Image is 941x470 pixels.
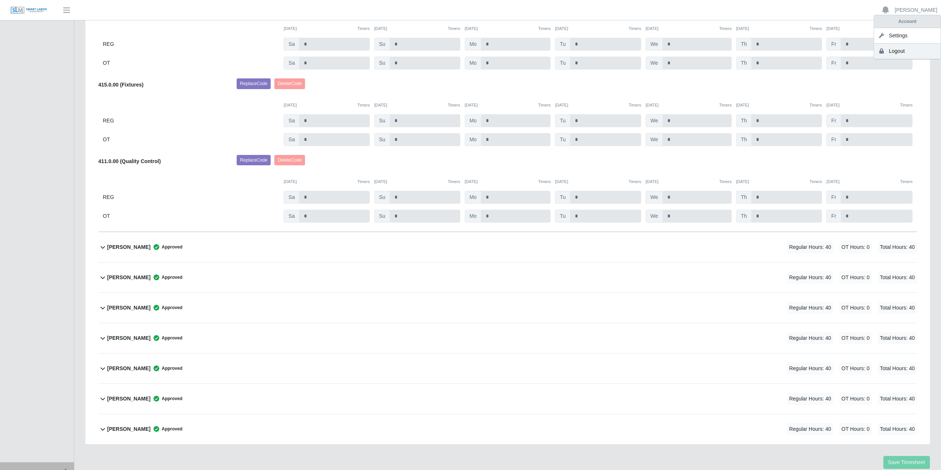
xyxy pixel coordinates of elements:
b: [PERSON_NAME] [107,425,150,433]
span: Mo [465,191,481,204]
button: Timers [810,179,822,185]
span: Total Hours: 40 [878,271,917,284]
span: Sa [284,38,299,51]
span: Fr [826,38,841,51]
span: We [646,210,663,223]
button: Timers [629,179,641,185]
b: 411.0.00 (Quality Control) [98,158,161,164]
button: Timers [810,102,822,108]
button: Timers [719,179,732,185]
div: [DATE] [646,102,732,108]
span: We [646,191,663,204]
button: Timers [357,26,370,32]
span: OT Hours: 0 [839,362,872,375]
span: Total Hours: 40 [878,393,917,405]
span: Regular Hours: 40 [787,362,833,375]
b: [PERSON_NAME] [107,304,150,312]
button: Timers [538,179,551,185]
span: Approved [150,365,182,372]
span: Regular Hours: 40 [787,271,833,284]
span: Regular Hours: 40 [787,423,833,435]
button: Timers [357,102,370,108]
button: Timers [538,102,551,108]
button: DeleteCode [274,155,305,165]
button: Save Timesheet [883,456,930,469]
a: Logout [874,44,941,59]
span: Approved [150,243,182,251]
div: [DATE] [465,179,551,185]
button: Timers [448,26,460,32]
div: [DATE] [826,102,913,108]
span: Approved [150,334,182,342]
span: Fr [826,191,841,204]
div: [DATE] [465,102,551,108]
div: [DATE] [555,26,641,32]
img: SLM Logo [10,6,47,14]
div: [DATE] [736,179,822,185]
span: Total Hours: 40 [878,423,917,435]
span: OT Hours: 0 [839,423,872,435]
button: [PERSON_NAME] Approved Regular Hours: 40 OT Hours: 0 Total Hours: 40 [98,263,917,293]
span: Fr [826,210,841,223]
span: Mo [465,114,481,127]
span: Th [736,114,752,127]
b: [PERSON_NAME] [107,334,150,342]
div: [DATE] [284,102,370,108]
div: REG [103,114,279,127]
b: [PERSON_NAME] [107,395,150,403]
button: [PERSON_NAME] Approved Regular Hours: 40 OT Hours: 0 Total Hours: 40 [98,232,917,262]
span: Su [374,114,390,127]
span: Tu [555,210,571,223]
div: [DATE] [555,179,641,185]
span: OT Hours: 0 [839,271,872,284]
div: [DATE] [374,102,460,108]
button: [PERSON_NAME] Approved Regular Hours: 40 OT Hours: 0 Total Hours: 40 [98,293,917,323]
button: Timers [448,102,460,108]
span: Sa [284,133,299,146]
b: [PERSON_NAME] [107,365,150,372]
button: Timers [629,26,641,32]
span: Approved [150,395,182,402]
div: [DATE] [465,26,551,32]
div: [DATE] [555,102,641,108]
span: Fr [826,114,841,127]
b: 415.0.00 (Fixtures) [98,82,143,88]
div: OT [103,57,279,70]
div: [DATE] [826,179,913,185]
span: Sa [284,57,299,70]
span: OT Hours: 0 [839,332,872,344]
button: [PERSON_NAME] Approved Regular Hours: 40 OT Hours: 0 Total Hours: 40 [98,354,917,383]
button: Timers [810,26,822,32]
span: Approved [150,425,182,433]
span: Regular Hours: 40 [787,332,833,344]
span: Su [374,57,390,70]
div: [DATE] [374,26,460,32]
span: Fr [826,57,841,70]
span: Fr [826,133,841,146]
span: Su [374,191,390,204]
span: Su [374,133,390,146]
div: [DATE] [646,179,732,185]
div: OT [103,210,279,223]
span: We [646,114,663,127]
div: [DATE] [284,26,370,32]
div: REG [103,191,279,204]
a: [PERSON_NAME] [895,6,937,14]
button: Timers [900,102,913,108]
button: [PERSON_NAME] Approved Regular Hours: 40 OT Hours: 0 Total Hours: 40 [98,414,917,444]
span: OT Hours: 0 [839,241,872,253]
button: Timers [538,26,551,32]
span: Th [736,57,752,70]
span: Regular Hours: 40 [787,393,833,405]
span: Tu [555,191,571,204]
div: [DATE] [736,26,822,32]
button: Timers [448,179,460,185]
div: OT [103,133,279,146]
span: Total Hours: 40 [878,362,917,375]
button: Timers [357,179,370,185]
a: Settings [874,28,941,44]
span: Tu [555,38,571,51]
span: We [646,38,663,51]
button: Timers [900,179,913,185]
span: Approved [150,304,182,311]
